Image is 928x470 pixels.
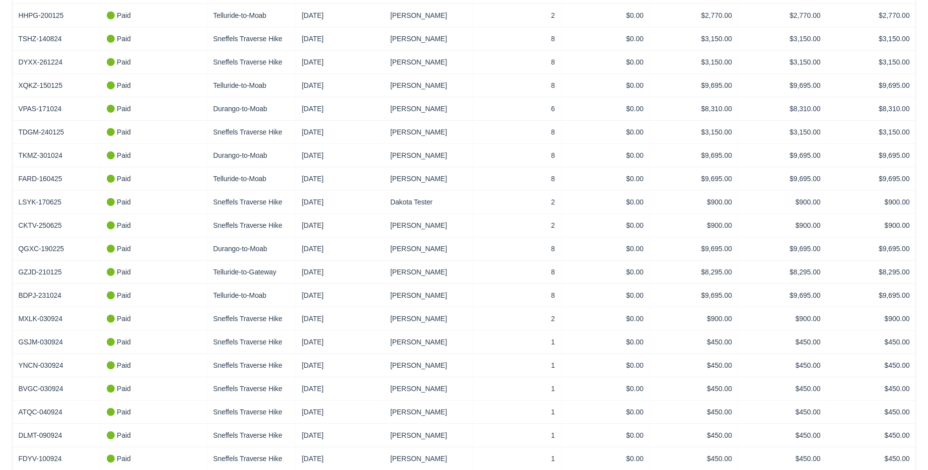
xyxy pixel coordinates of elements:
div: 8 [479,267,555,277]
a: [PERSON_NAME] [390,174,447,184]
div: [DATE] [302,267,378,277]
div: [DATE] [302,430,378,441]
div: $9,695.00 [833,243,910,254]
div: [DATE] [302,243,378,254]
a: DLMT-090924 [18,430,62,441]
div: 2 [479,313,555,324]
div: $0.00 [568,336,643,347]
div: $0.00 [568,10,643,21]
a: XQKZ-150125 [18,80,63,91]
div: $8,310.00 [656,103,732,114]
a: [PERSON_NAME] [390,150,447,161]
a: ATQC-040924 [18,407,62,417]
div: $450.00 [833,360,910,371]
a: [PERSON_NAME] [390,104,447,114]
a: TKMZ-301024 [18,150,63,161]
div: [DATE] [302,336,378,347]
div: $450.00 [656,430,732,441]
div: $900.00 [656,313,732,324]
div: $8,295.00 [656,267,732,277]
div: [DATE] [302,406,378,417]
a: BVGC-030924 [18,384,63,394]
div: $0.00 [568,383,643,394]
a: [PERSON_NAME] [390,244,447,254]
div: Paid [107,243,131,254]
div: [DATE] [302,10,378,21]
a: [PERSON_NAME] [390,407,447,417]
div: [DATE] [302,220,378,231]
div: Paid [107,173,131,184]
div: $450.00 [744,453,820,464]
a: Sneffels Traverse Hike [213,360,282,371]
a: [PERSON_NAME] [390,454,447,464]
div: Paid [107,430,131,441]
div: $9,695.00 [833,80,910,91]
div: [DATE] [302,103,378,114]
div: $0.00 [568,103,643,114]
div: $2,770.00 [656,10,732,21]
a: BDPJ-231024 [18,290,61,301]
a: Sneffels Traverse Hike [213,127,282,137]
div: $0.00 [568,150,643,161]
div: $900.00 [833,197,910,207]
div: $450.00 [833,336,910,347]
div: Paid [107,103,131,114]
div: $8,295.00 [744,267,820,277]
div: $0.00 [568,313,643,324]
a: Telluride-to-Moab [213,290,266,301]
div: $450.00 [744,336,820,347]
div: $9,695.00 [833,150,910,161]
div: $450.00 [656,383,732,394]
div: 8 [479,33,555,44]
div: $450.00 [744,360,820,371]
div: 8 [479,150,555,161]
div: [DATE] [302,57,378,67]
a: [PERSON_NAME] [390,80,447,91]
a: MXLK-030924 [18,314,63,324]
a: Telluride-to-Gateway [213,267,276,277]
div: 1 [479,336,555,347]
div: 8 [479,57,555,67]
div: 8 [479,127,555,137]
div: Paid [107,10,131,21]
a: Durango-to-Moab [213,244,267,254]
div: $3,150.00 [833,57,910,67]
div: 2 [479,10,555,21]
a: Durango-to-Moab [213,150,267,161]
a: FDYV-100924 [18,454,62,464]
a: Sneffels Traverse Hike [213,197,282,207]
div: 1 [479,383,555,394]
div: $0.00 [568,127,643,137]
div: [DATE] [302,80,378,91]
div: $3,150.00 [833,33,910,44]
div: $3,150.00 [833,127,910,137]
a: Durango-to-Moab [213,104,267,114]
a: [PERSON_NAME] [390,337,447,347]
div: $450.00 [656,336,732,347]
div: $0.00 [568,290,643,301]
div: $450.00 [833,430,910,441]
div: [DATE] [302,383,378,394]
div: $9,695.00 [656,173,732,184]
a: Sneffels Traverse Hike [213,220,282,231]
a: [PERSON_NAME] [390,267,447,277]
div: Paid [107,33,131,44]
div: Paid [107,197,131,207]
a: Sneffels Traverse Hike [213,337,282,347]
a: TSHZ-140824 [18,34,62,44]
div: $0.00 [568,360,643,371]
a: Sneffels Traverse Hike [213,454,282,464]
a: [PERSON_NAME] [390,10,447,21]
div: $0.00 [568,453,643,464]
div: $8,310.00 [833,103,910,114]
a: VPAS-171024 [18,104,62,114]
div: 8 [479,80,555,91]
div: 8 [479,173,555,184]
a: DYXX-261224 [18,57,63,67]
div: $9,695.00 [833,290,910,301]
div: $900.00 [833,313,910,324]
div: 1 [479,406,555,417]
div: [DATE] [302,360,378,371]
div: Paid [107,220,131,231]
a: [PERSON_NAME] [390,360,447,371]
